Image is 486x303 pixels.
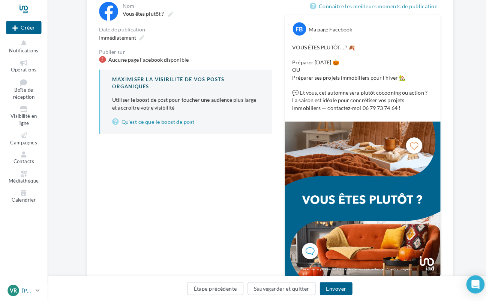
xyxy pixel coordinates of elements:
[6,135,41,151] a: Campagnes
[22,289,32,296] p: [PERSON_NAME]
[107,61,186,68] div: Aucune page Facebook disponible
[6,44,41,60] button: Notifications
[316,284,348,297] button: Envoyer
[306,7,435,16] a: Connaître les meilleurs moments de publication
[305,31,348,39] div: Ma page Facebook
[13,92,34,105] span: Boîte de réception
[6,63,41,79] a: Opérations
[185,284,240,297] button: Étape précédente
[6,109,41,132] a: Visibilité en ligne
[13,162,34,168] span: Contacts
[9,52,38,58] span: Notifications
[10,289,17,296] span: Vr
[98,54,269,59] div: Publier sur
[6,27,41,39] button: Créer
[98,40,135,46] span: Immédiatement
[121,9,267,14] div: Nom
[6,82,41,106] a: Boîte de réception
[6,154,41,170] a: Contacts
[111,80,257,94] div: Maximiser la visibilité de vos posts organiques
[11,71,36,77] span: Opérations
[6,285,41,300] a: Vr [PERSON_NAME]
[10,143,37,149] span: Campagnes
[6,27,41,39] div: Nouvelle campagne
[12,200,35,206] span: Calendrier
[98,32,269,37] div: Date de publication
[111,101,257,116] p: Utiliser le boost de post pour toucher une audience plus large et accroitre votre visibilité
[244,284,312,297] button: Sauvegarder et quitter
[121,16,162,22] span: Vous êtes plutôt ?
[6,173,41,189] a: Médiathèque
[460,278,478,296] div: Open Intercom Messenger
[289,28,302,41] div: FB
[6,192,41,208] a: Calendrier
[9,181,39,187] span: Médiathèque
[111,122,257,131] a: Qu’est ce que le boost de post
[10,117,36,131] span: Visibilité en ligne
[289,49,427,116] p: VOUS ÊTES PLUTÔT… ? 🍂 Préparer [DATE] 🎃 OU Préparer ses projets immobiliers pour l’hiver 🏡 💬 Et v...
